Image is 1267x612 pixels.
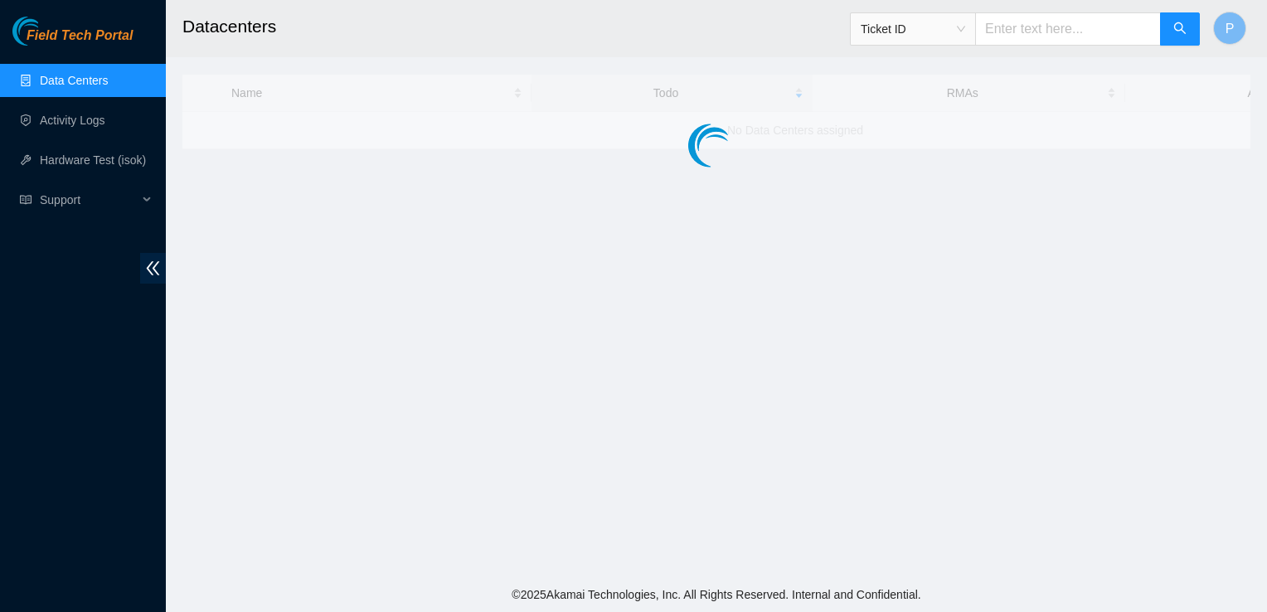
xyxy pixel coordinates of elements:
[27,28,133,44] span: Field Tech Portal
[140,253,166,284] span: double-left
[12,30,133,51] a: Akamai TechnologiesField Tech Portal
[166,577,1267,612] footer: © 2025 Akamai Technologies, Inc. All Rights Reserved. Internal and Confidential.
[40,183,138,216] span: Support
[12,17,84,46] img: Akamai Technologies
[1173,22,1187,37] span: search
[1226,18,1235,39] span: P
[975,12,1161,46] input: Enter text here...
[20,194,32,206] span: read
[40,74,108,87] a: Data Centers
[1213,12,1246,45] button: P
[40,114,105,127] a: Activity Logs
[1160,12,1200,46] button: search
[40,153,146,167] a: Hardware Test (isok)
[861,17,965,41] span: Ticket ID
